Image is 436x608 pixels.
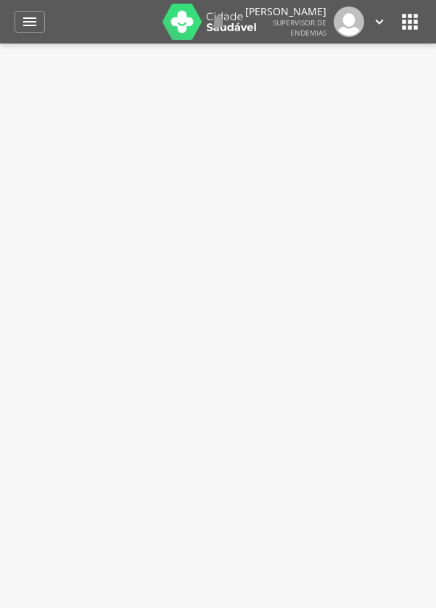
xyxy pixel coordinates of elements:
[210,7,227,37] a: 
[371,7,387,37] a: 
[398,10,421,33] i: 
[371,14,387,30] i: 
[273,17,326,38] span: Supervisor de Endemias
[21,13,38,30] i: 
[15,11,45,33] a: 
[210,13,227,30] i: 
[245,7,326,17] p: [PERSON_NAME]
